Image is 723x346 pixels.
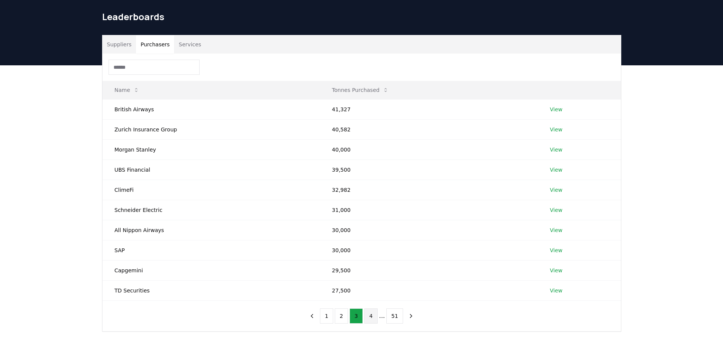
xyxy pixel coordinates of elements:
[174,35,206,54] button: Services
[326,82,395,98] button: Tonnes Purchased
[550,146,562,153] a: View
[320,220,538,240] td: 30,000
[320,99,538,119] td: 41,327
[320,160,538,180] td: 39,500
[550,106,562,113] a: View
[550,186,562,194] a: View
[550,206,562,214] a: View
[550,287,562,294] a: View
[550,126,562,133] a: View
[102,240,320,260] td: SAP
[102,139,320,160] td: Morgan Stanley
[550,246,562,254] a: View
[320,308,333,324] button: 1
[136,35,174,54] button: Purchasers
[386,308,403,324] button: 51
[550,166,562,174] a: View
[109,82,145,98] button: Name
[350,308,363,324] button: 3
[102,200,320,220] td: Schneider Electric
[102,260,320,280] td: Capgemini
[320,200,538,220] td: 31,000
[335,308,348,324] button: 2
[550,226,562,234] a: View
[102,119,320,139] td: Zurich Insurance Group
[364,308,378,324] button: 4
[320,240,538,260] td: 30,000
[102,11,621,23] h1: Leaderboards
[102,180,320,200] td: ClimeFi
[102,35,136,54] button: Suppliers
[379,311,385,321] li: ...
[306,308,318,324] button: previous page
[320,280,538,300] td: 27,500
[320,119,538,139] td: 40,582
[320,139,538,160] td: 40,000
[102,160,320,180] td: UBS Financial
[102,280,320,300] td: TD Securities
[320,260,538,280] td: 29,500
[405,308,417,324] button: next page
[102,99,320,119] td: British Airways
[320,180,538,200] td: 32,982
[102,220,320,240] td: All Nippon Airways
[550,267,562,274] a: View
